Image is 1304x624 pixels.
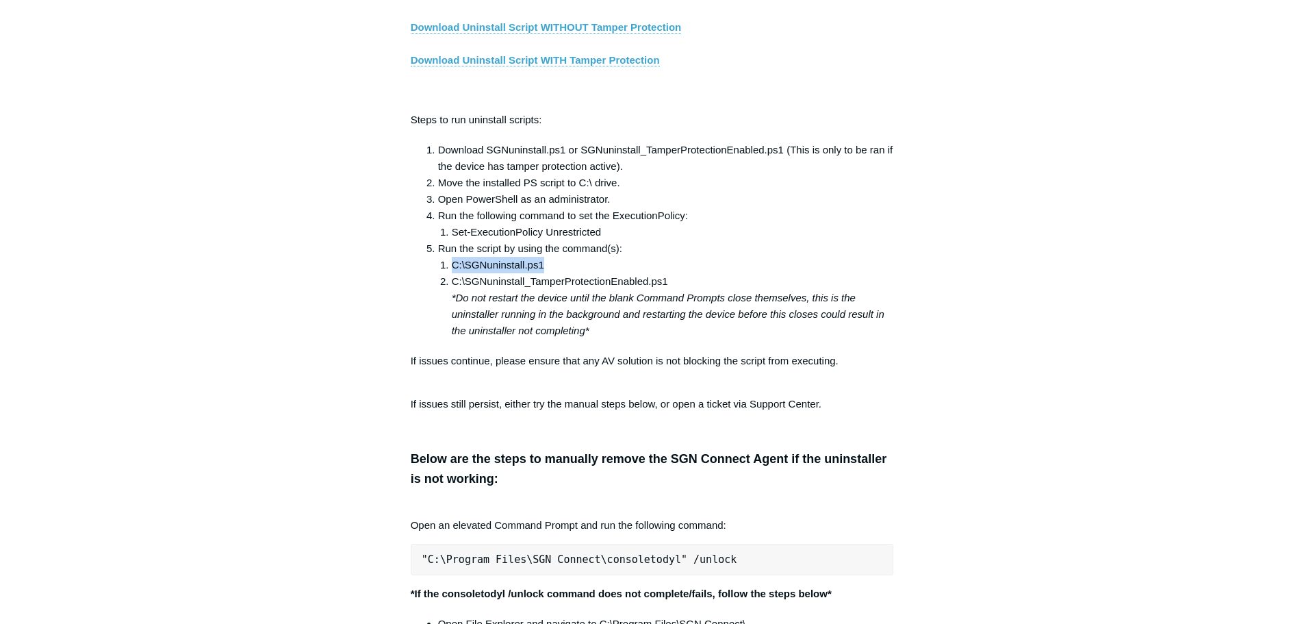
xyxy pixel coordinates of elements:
[452,273,894,339] li: C:\SGNuninstall_TamperProtectionEnabled.ps1
[411,112,894,128] p: Steps to run uninstall scripts:
[438,191,894,208] li: Open PowerShell as an administrator.
[411,396,894,412] p: If issues still persist, either try the manual steps below, or open a ticket via Support Center.
[411,544,894,575] pre: "C:\Program Files\SGN Connect\consoletodyl" /unlock
[411,449,894,489] h3: Below are the steps to manually remove the SGN Connect Agent if the uninstaller is not working:
[438,240,894,339] li: Run the script by using the command(s):
[411,353,894,386] p: If issues continue, please ensure that any AV solution is not blocking the script from executing.
[452,257,894,273] li: C:\SGNuninstall.ps1
[411,588,832,599] strong: *If the consoletodyl /unlock command does not complete/fails, follow the steps below*
[411,54,660,66] a: Download Uninstall Script WITH Tamper Protection
[411,21,682,34] a: Download Uninstall Script WITHOUT Tamper Protection
[411,501,894,534] p: Open an elevated Command Prompt and run the following command:
[452,224,894,240] li: Set-ExecutionPolicy Unrestricted
[438,175,894,191] li: Move the installed PS script to C:\ drive.
[452,292,884,336] em: *Do not restart the device until the blank Command Prompts close themselves, this is the uninstal...
[438,208,894,240] li: Run the following command to set the ExecutionPolicy:
[438,142,894,175] li: Download SGNuninstall.ps1 or SGNuninstall_TamperProtectionEnabled.ps1 (This is only to be ran if ...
